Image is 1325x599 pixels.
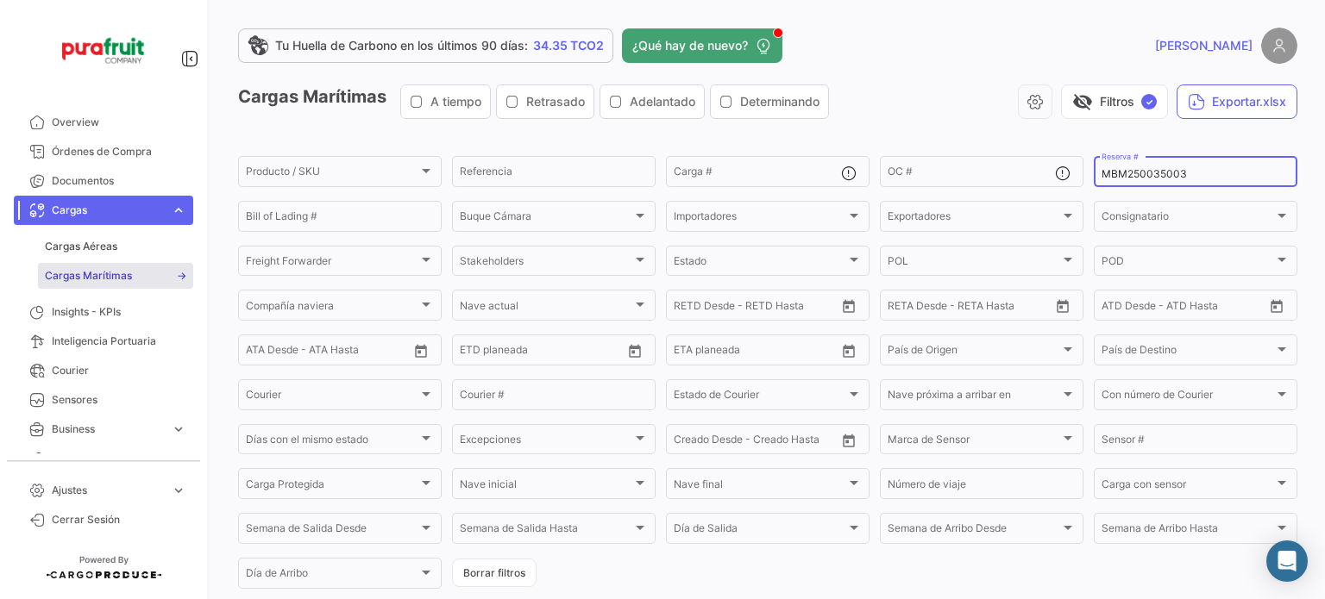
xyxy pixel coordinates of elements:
span: Nave inicial [460,481,632,493]
span: Ajustes [52,483,164,498]
span: A tiempo [430,93,481,110]
button: visibility_offFiltros✓ [1061,84,1168,119]
span: Exportadores [888,213,1060,225]
button: Open calendar [408,338,434,364]
input: ATA Hasta [311,346,388,359]
input: Desde [674,346,705,359]
span: Adelantado [630,93,695,110]
span: Carga Protegida [246,481,418,493]
input: Creado Hasta [755,436,832,448]
span: Con número de Courier [1102,391,1274,403]
span: Cargas Marítimas [45,268,132,284]
img: placeholder-user.png [1261,28,1297,64]
span: Overview [52,115,186,130]
span: Cargas Aéreas [45,239,117,254]
button: Open calendar [836,427,862,453]
input: ATD Hasta [1168,302,1246,314]
span: Nave final [674,481,846,493]
button: Adelantado [600,85,704,118]
a: Sensores [14,385,193,415]
span: Inteligencia Portuaria [52,334,186,349]
span: Tu Huella de Carbono en los últimos 90 días: [275,37,528,54]
span: País de Origen [888,346,1060,359]
span: Sensores [52,392,186,408]
span: Órdenes de Compra [52,144,186,159]
a: Cargas Marítimas [38,263,193,289]
a: Courier [14,356,193,385]
span: Días con el mismo estado [246,436,418,448]
button: Open calendar [622,338,648,364]
span: ¿Qué hay de nuevo? [632,37,748,54]
button: A tiempo [401,85,490,118]
a: Tu Huella de Carbono en los últimos 90 días:34.35 TCO2 [238,28,613,63]
span: Día de Arribo [246,570,418,582]
a: Insights - KPIs [14,297,193,327]
button: Open calendar [836,293,862,319]
button: Determinando [711,85,828,118]
a: Overview [14,108,193,137]
input: Desde [888,302,919,314]
input: Desde [460,346,491,359]
span: expand_more [171,421,186,437]
span: Semana de Salida Desde [246,525,418,537]
input: Hasta [503,346,581,359]
input: ATD Desde [1102,302,1156,314]
span: 34.35 TCO2 [533,37,604,54]
span: Estadísticas [52,451,164,466]
span: Semana de Arribo Hasta [1102,525,1274,537]
button: Open calendar [1264,293,1290,319]
span: Estado de Courier [674,391,846,403]
span: Marca de Sensor [888,436,1060,448]
span: País de Destino [1102,346,1274,359]
span: Producto / SKU [246,168,418,180]
button: Open calendar [1050,293,1076,319]
span: ✓ [1141,94,1157,109]
span: Semana de Salida Hasta [460,525,632,537]
a: Cargas Aéreas [38,234,193,259]
span: Documentos [52,173,186,189]
span: Nave actual [460,302,632,314]
input: Hasta [717,302,794,314]
span: Cargas [52,203,164,218]
span: Consignatario [1102,213,1274,225]
span: Nave próxima a arribar en [888,391,1060,403]
a: Inteligencia Portuaria [14,327,193,356]
input: Hasta [717,346,794,359]
span: Buque Cámara [460,213,632,225]
span: Courier [52,363,186,378]
button: Retrasado [497,85,593,118]
span: Retrasado [526,93,585,110]
span: Courier [246,391,418,403]
span: Estado [674,258,846,270]
h3: Cargas Marítimas [238,84,834,119]
span: POD [1102,258,1274,270]
input: Hasta [931,302,1008,314]
span: Excepciones [460,436,632,448]
a: Órdenes de Compra [14,137,193,166]
span: [PERSON_NAME] [1155,37,1253,54]
input: Creado Desde [674,436,743,448]
input: Desde [674,302,705,314]
span: Cerrar Sesión [52,512,186,527]
span: Freight Forwarder [246,258,418,270]
button: Borrar filtros [452,558,537,587]
div: Abrir Intercom Messenger [1266,540,1308,582]
span: Día de Salida [674,525,846,537]
span: Importadores [674,213,846,225]
a: Documentos [14,166,193,196]
span: Business [52,421,164,437]
button: Exportar.xlsx [1177,84,1297,119]
span: expand_more [171,451,186,466]
span: Insights - KPIs [52,304,186,320]
span: Carga con sensor [1102,481,1274,493]
button: Open calendar [836,338,862,364]
span: Compañía naviera [246,302,418,314]
img: Logo+PuraFruit.png [60,21,147,80]
input: ATA Desde [246,346,298,359]
button: ¿Qué hay de nuevo? [622,28,782,63]
span: expand_more [171,203,186,218]
span: Semana de Arribo Desde [888,525,1060,537]
span: expand_more [171,483,186,498]
span: Determinando [740,93,819,110]
span: POL [888,258,1060,270]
